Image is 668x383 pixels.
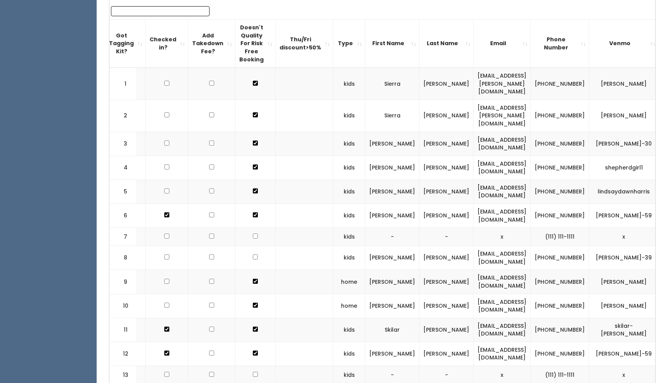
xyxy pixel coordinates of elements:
[276,20,333,68] th: Thu/Fri discount&gt;50%: activate to sort column ascending
[235,20,276,68] th: Doesn't Quality For Risk Free Booking : activate to sort column ascending
[365,318,419,342] td: Skilar
[333,100,365,132] td: kids
[474,100,531,132] td: [EMAIL_ADDRESS][PERSON_NAME][DOMAIN_NAME]
[474,270,531,294] td: [EMAIL_ADDRESS][DOMAIN_NAME]
[365,20,419,68] th: First Name: activate to sort column ascending
[105,20,146,68] th: Got Tagging Kit?: activate to sort column ascending
[474,68,531,100] td: [EMAIL_ADDRESS][PERSON_NAME][DOMAIN_NAME]
[333,156,365,180] td: kids
[474,318,531,342] td: [EMAIL_ADDRESS][DOMAIN_NAME]
[531,246,589,270] td: [PHONE_NUMBER]
[589,132,659,156] td: [PERSON_NAME]-30
[109,100,136,132] td: 2
[531,204,589,228] td: [PHONE_NUMBER]
[365,156,419,180] td: [PERSON_NAME]
[474,132,531,156] td: [EMAIL_ADDRESS][DOMAIN_NAME]
[474,228,531,246] td: x
[109,294,136,318] td: 10
[474,180,531,203] td: [EMAIL_ADDRESS][DOMAIN_NAME]
[589,228,659,246] td: x
[419,318,474,342] td: [PERSON_NAME]
[474,342,531,366] td: [EMAIL_ADDRESS][DOMAIN_NAME]
[109,228,136,246] td: 7
[531,100,589,132] td: [PHONE_NUMBER]
[531,68,589,100] td: [PHONE_NUMBER]
[419,156,474,180] td: [PERSON_NAME]
[365,270,419,294] td: [PERSON_NAME]
[83,6,210,16] label: Search:
[589,270,659,294] td: [PERSON_NAME]
[333,294,365,318] td: home
[419,180,474,203] td: [PERSON_NAME]
[109,204,136,228] td: 6
[333,20,365,68] th: Type: activate to sort column ascending
[419,132,474,156] td: [PERSON_NAME]
[365,228,419,246] td: -
[589,318,659,342] td: skilar-[PERSON_NAME]
[419,342,474,366] td: [PERSON_NAME]
[333,68,365,100] td: kids
[419,68,474,100] td: [PERSON_NAME]
[531,318,589,342] td: [PHONE_NUMBER]
[333,270,365,294] td: home
[531,156,589,180] td: [PHONE_NUMBER]
[419,20,474,68] th: Last Name: activate to sort column ascending
[474,294,531,318] td: [EMAIL_ADDRESS][DOMAIN_NAME]
[531,342,589,366] td: [PHONE_NUMBER]
[365,342,419,366] td: [PERSON_NAME]
[474,156,531,180] td: [EMAIL_ADDRESS][DOMAIN_NAME]
[109,318,136,342] td: 11
[333,342,365,366] td: kids
[419,294,474,318] td: [PERSON_NAME]
[531,228,589,246] td: (111) 111-1111
[109,180,136,203] td: 5
[531,270,589,294] td: [PHONE_NUMBER]
[333,246,365,270] td: kids
[365,246,419,270] td: [PERSON_NAME]
[333,132,365,156] td: kids
[419,204,474,228] td: [PERSON_NAME]
[109,342,136,366] td: 12
[589,20,659,68] th: Venmo: activate to sort column ascending
[333,204,365,228] td: kids
[531,180,589,203] td: [PHONE_NUMBER]
[333,180,365,203] td: kids
[365,180,419,203] td: [PERSON_NAME]
[531,132,589,156] td: [PHONE_NUMBER]
[109,156,136,180] td: 4
[589,204,659,228] td: [PERSON_NAME]-59
[589,342,659,366] td: [PERSON_NAME]-59
[365,204,419,228] td: [PERSON_NAME]
[109,68,136,100] td: 1
[365,68,419,100] td: Sierra
[589,68,659,100] td: [PERSON_NAME]
[109,270,136,294] td: 9
[474,204,531,228] td: [EMAIL_ADDRESS][DOMAIN_NAME]
[531,20,589,68] th: Phone Number: activate to sort column ascending
[531,294,589,318] td: [PHONE_NUMBER]
[589,294,659,318] td: [PERSON_NAME]
[419,100,474,132] td: [PERSON_NAME]
[419,246,474,270] td: [PERSON_NAME]
[589,180,659,203] td: lindsaydawnharris
[333,318,365,342] td: kids
[365,294,419,318] td: [PERSON_NAME]
[474,20,531,68] th: Email: activate to sort column ascending
[419,270,474,294] td: [PERSON_NAME]
[365,100,419,132] td: Sierra
[111,6,210,16] input: Search:
[419,228,474,246] td: -
[109,246,136,270] td: 8
[589,100,659,132] td: [PERSON_NAME]
[188,20,235,68] th: Add Takedown Fee?: activate to sort column ascending
[109,132,136,156] td: 3
[365,132,419,156] td: [PERSON_NAME]
[474,246,531,270] td: [EMAIL_ADDRESS][DOMAIN_NAME]
[589,156,659,180] td: shepherdgirl1
[333,228,365,246] td: kids
[146,20,188,68] th: Checked in?: activate to sort column ascending
[589,246,659,270] td: [PERSON_NAME]-39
